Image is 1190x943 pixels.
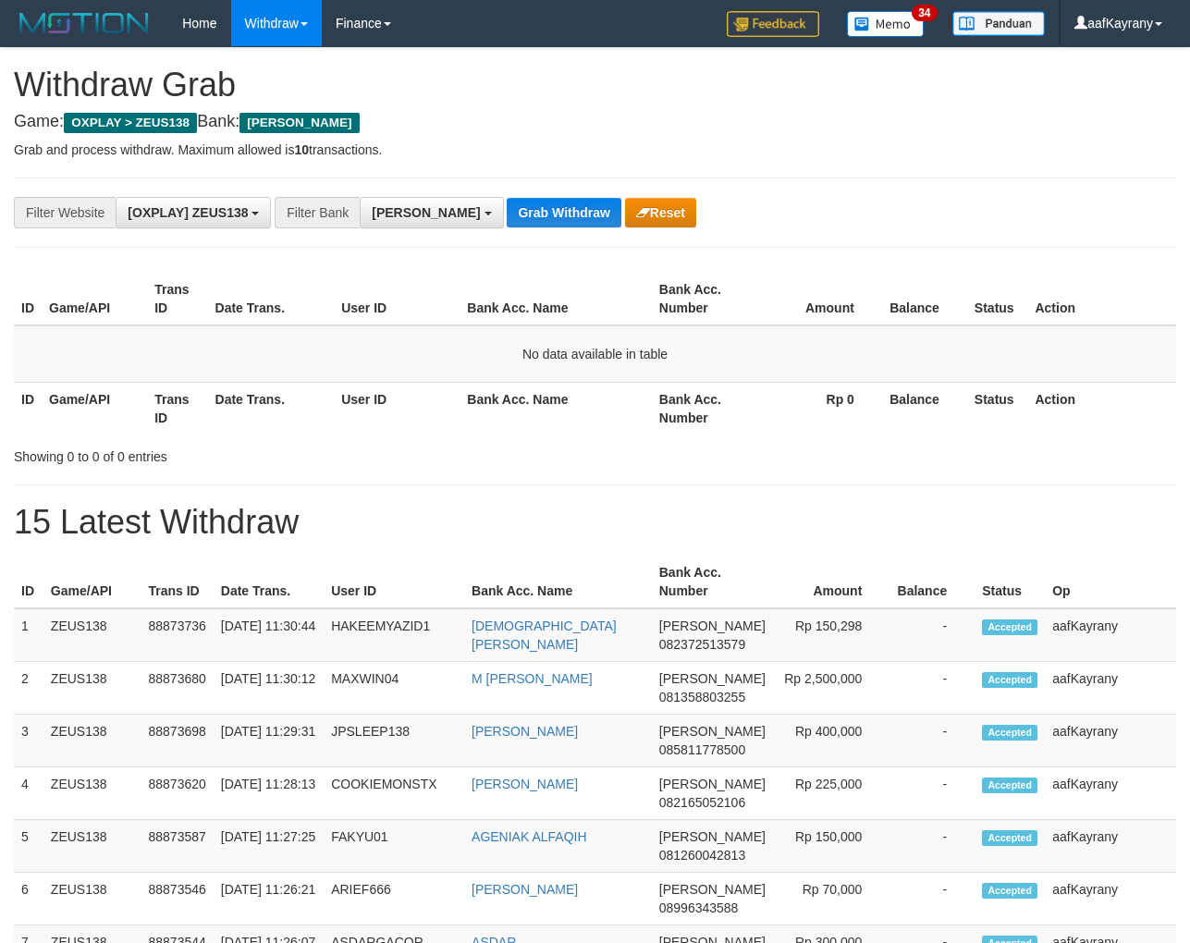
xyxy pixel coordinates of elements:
[472,618,617,652] a: [DEMOGRAPHIC_DATA][PERSON_NAME]
[43,767,141,820] td: ZEUS138
[14,382,42,435] th: ID
[773,608,889,662] td: Rp 150,298
[14,9,154,37] img: MOTION_logo.png
[214,556,324,608] th: Date Trans.
[1045,556,1176,608] th: Op
[982,672,1037,688] span: Accepted
[472,671,593,686] a: M [PERSON_NAME]
[14,325,1176,383] td: No data available in table
[889,767,975,820] td: -
[14,141,1176,159] p: Grab and process withdraw. Maximum allowed is transactions.
[952,11,1045,36] img: panduan.png
[14,273,42,325] th: ID
[14,662,43,715] td: 2
[982,778,1037,793] span: Accepted
[773,873,889,925] td: Rp 70,000
[727,11,819,37] img: Feedback.jpg
[14,608,43,662] td: 1
[756,273,882,325] th: Amount
[912,5,937,21] span: 34
[1027,273,1176,325] th: Action
[147,382,207,435] th: Trans ID
[882,273,967,325] th: Balance
[141,608,213,662] td: 88873736
[773,556,889,608] th: Amount
[847,11,925,37] img: Button%20Memo.svg
[43,820,141,873] td: ZEUS138
[324,608,464,662] td: HAKEEMYAZID1
[889,873,975,925] td: -
[324,556,464,608] th: User ID
[324,873,464,925] td: ARIEF666
[334,273,460,325] th: User ID
[360,197,503,228] button: [PERSON_NAME]
[889,556,975,608] th: Balance
[239,113,359,133] span: [PERSON_NAME]
[982,830,1037,846] span: Accepted
[652,556,773,608] th: Bank Acc. Number
[773,767,889,820] td: Rp 225,000
[659,690,745,704] span: Copy 081358803255 to clipboard
[1045,873,1176,925] td: aafKayrany
[324,662,464,715] td: MAXWIN04
[43,556,141,608] th: Game/API
[967,273,1028,325] th: Status
[214,715,324,767] td: [DATE] 11:29:31
[1045,767,1176,820] td: aafKayrany
[1027,382,1176,435] th: Action
[659,637,745,652] span: Copy 082372513579 to clipboard
[275,197,360,228] div: Filter Bank
[14,715,43,767] td: 3
[14,556,43,608] th: ID
[1045,608,1176,662] td: aafKayrany
[659,777,766,791] span: [PERSON_NAME]
[141,820,213,873] td: 88873587
[324,715,464,767] td: JPSLEEP138
[659,724,766,739] span: [PERSON_NAME]
[882,382,967,435] th: Balance
[982,725,1037,741] span: Accepted
[324,820,464,873] td: FAKYU01
[294,142,309,157] strong: 10
[472,777,578,791] a: [PERSON_NAME]
[141,767,213,820] td: 88873620
[889,662,975,715] td: -
[889,820,975,873] td: -
[141,715,213,767] td: 88873698
[652,273,757,325] th: Bank Acc. Number
[773,820,889,873] td: Rp 150,000
[141,556,213,608] th: Trans ID
[334,382,460,435] th: User ID
[464,556,652,608] th: Bank Acc. Name
[659,900,739,915] span: Copy 08996343588 to clipboard
[64,113,197,133] span: OXPLAY > ZEUS138
[975,556,1045,608] th: Status
[982,883,1037,899] span: Accepted
[659,848,745,863] span: Copy 081260042813 to clipboard
[43,873,141,925] td: ZEUS138
[141,873,213,925] td: 88873546
[214,608,324,662] td: [DATE] 11:30:44
[773,662,889,715] td: Rp 2,500,000
[472,882,578,897] a: [PERSON_NAME]
[460,382,652,435] th: Bank Acc. Name
[472,724,578,739] a: [PERSON_NAME]
[116,197,271,228] button: [OXPLAY] ZEUS138
[214,767,324,820] td: [DATE] 11:28:13
[659,671,766,686] span: [PERSON_NAME]
[659,829,766,844] span: [PERSON_NAME]
[659,795,745,810] span: Copy 082165052106 to clipboard
[967,382,1028,435] th: Status
[214,820,324,873] td: [DATE] 11:27:25
[372,205,480,220] span: [PERSON_NAME]
[507,198,620,227] button: Grab Withdraw
[889,715,975,767] td: -
[472,829,587,844] a: AGENIAK ALFAQIH
[1045,662,1176,715] td: aafKayrany
[14,197,116,228] div: Filter Website
[889,608,975,662] td: -
[43,662,141,715] td: ZEUS138
[14,113,1176,131] h4: Game: Bank:
[43,608,141,662] td: ZEUS138
[659,742,745,757] span: Copy 085811778500 to clipboard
